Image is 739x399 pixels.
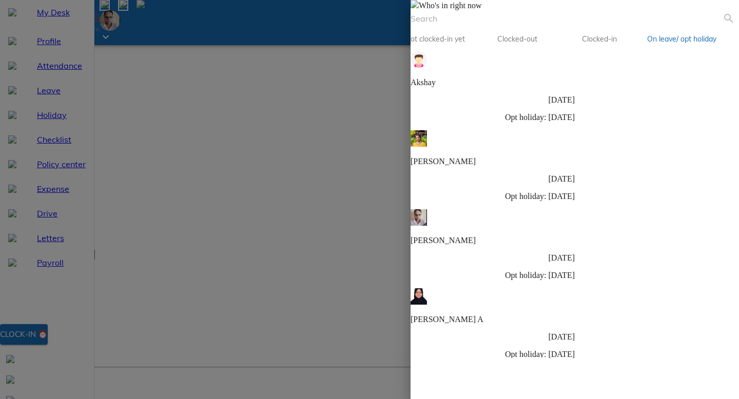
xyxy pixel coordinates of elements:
p: [DATE] [411,332,575,342]
p: [DATE] [411,95,575,105]
img: 28ce4577-e82e-4807-8cde-44810c345a0b.jpg [411,209,427,226]
p: [DATE] [411,174,575,184]
img: 888c80ff-3520-4869-a17a-bb1ee55a57ab.jpg [411,288,427,305]
span: Not clocked-in yet [400,33,470,46]
span: On leave/ opt holiday [647,33,716,46]
p: [PERSON_NAME] [411,236,739,245]
p: Opt holiday: [DATE] [411,113,575,122]
p: Opt holiday: [DATE] [411,271,575,280]
span: Clocked-in [565,33,634,46]
p: Opt holiday: [DATE] [411,192,575,201]
p: [PERSON_NAME] A [411,315,739,324]
input: Search [411,10,723,27]
span: Who's in right now [419,1,481,10]
p: [PERSON_NAME] [411,157,739,166]
p: [DATE] [411,253,575,263]
img: weLlBVrZJxSdAAAAABJRU5ErkJggg== [411,51,427,68]
span: Clocked-out [482,33,552,46]
img: 4264dc03-4a10-411e-b860-40b4e177c686.jpg [411,130,427,147]
p: Opt holiday: [DATE] [411,350,575,359]
p: Akshay [411,78,739,87]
